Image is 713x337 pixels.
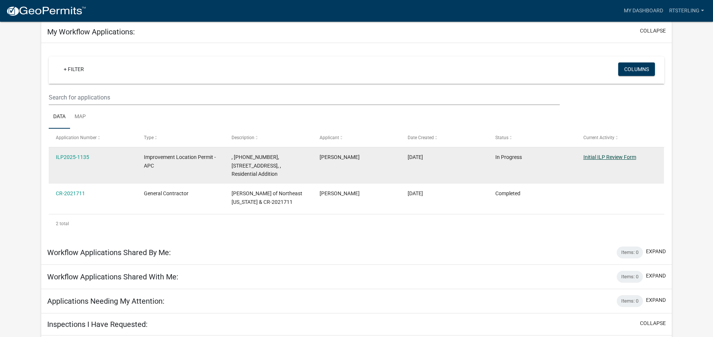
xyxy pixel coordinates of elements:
[232,154,281,177] span: , 025-075-124, 6750 W 900 S LOT 9, Sterling, ILP2025-1135, , Residential Addition
[320,190,360,196] span: Robert Sterling
[47,320,148,329] h5: Inspections I Have Requested:
[312,129,401,147] datatable-header-cell: Applicant
[232,135,254,140] span: Description
[47,272,178,281] h5: Workflow Applications Shared With Me:
[666,4,707,18] a: rtsterling
[618,62,655,76] button: Columns
[56,135,97,140] span: Application Number
[408,154,423,160] span: 09/09/2025
[144,154,216,169] span: Improvement Location Permit - APC
[495,135,508,140] span: Status
[617,246,643,258] div: Items: 0
[320,135,339,140] span: Applicant
[646,296,666,304] button: expand
[56,190,85,196] a: CR-2021711
[49,214,664,233] div: 2 total
[408,190,423,196] span: 09/27/2021
[400,129,488,147] datatable-header-cell: Date Created
[224,129,312,147] datatable-header-cell: Description
[49,105,70,129] a: Data
[640,319,666,327] button: collapse
[646,272,666,280] button: expand
[646,248,666,255] button: expand
[617,271,643,283] div: Items: 0
[47,297,164,306] h5: Applications Needing My Attention:
[41,43,672,240] div: collapse
[583,154,636,160] a: Initial ILP Review Form
[47,248,171,257] h5: Workflow Applications Shared By Me:
[58,62,90,76] a: + Filter
[144,135,154,140] span: Type
[144,190,188,196] span: General Contractor
[56,154,89,160] a: ILP2025-1135
[640,27,666,35] button: collapse
[70,105,90,129] a: Map
[49,129,137,147] datatable-header-cell: Application Number
[47,27,135,36] h5: My Workflow Applications:
[320,154,360,160] span: Robert Sterling
[495,154,522,160] span: In Progress
[232,190,302,205] span: Paul Davis of Northeast Indiana & CR-2021711
[408,135,434,140] span: Date Created
[495,190,520,196] span: Completed
[49,90,560,105] input: Search for applications
[621,4,666,18] a: My Dashboard
[617,295,643,307] div: Items: 0
[576,129,664,147] datatable-header-cell: Current Activity
[137,129,225,147] datatable-header-cell: Type
[583,135,614,140] span: Current Activity
[488,129,576,147] datatable-header-cell: Status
